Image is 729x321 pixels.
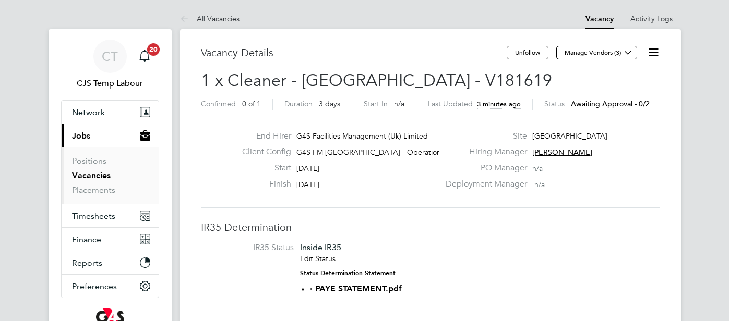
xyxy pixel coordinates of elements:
[394,99,404,108] span: n/a
[296,180,319,189] span: [DATE]
[102,50,118,63] span: CT
[72,170,111,180] a: Vacancies
[556,46,637,59] button: Manage Vendors (3)
[300,269,396,277] strong: Status Determination Statement
[201,70,552,91] span: 1 x Cleaner - [GEOGRAPHIC_DATA] - V181619
[234,146,291,157] label: Client Config
[61,77,159,90] span: CJS Temp Labour
[134,40,155,73] a: 20
[234,163,291,174] label: Start
[234,131,291,142] label: End Hirer
[242,99,261,108] span: 0 of 1
[72,211,115,221] span: Timesheets
[234,179,291,190] label: Finish
[544,99,565,108] label: Status
[439,179,527,190] label: Deployment Manager
[532,147,592,157] span: [PERSON_NAME]
[532,164,543,173] span: n/a
[585,15,614,23] a: Vacancy
[296,147,446,157] span: G4S FM [GEOGRAPHIC_DATA] - Operational
[72,131,90,141] span: Jobs
[72,234,101,244] span: Finance
[439,163,527,174] label: PO Manager
[180,14,240,23] a: All Vacancies
[315,283,402,293] a: PAYE STATEMENT.pdf
[364,99,388,108] label: Start In
[428,99,473,108] label: Last Updated
[532,131,607,141] span: [GEOGRAPHIC_DATA]
[296,131,428,141] span: G4S Facilities Management (Uk) Limited
[201,220,660,234] h3: IR35 Determination
[62,101,159,124] button: Network
[300,254,336,263] a: Edit Status
[62,204,159,227] button: Timesheets
[201,46,507,59] h3: Vacancy Details
[62,275,159,298] button: Preferences
[439,146,527,157] label: Hiring Manager
[211,242,294,253] label: IR35 Status
[296,164,319,173] span: [DATE]
[72,281,117,291] span: Preferences
[62,228,159,251] button: Finance
[630,14,673,23] a: Activity Logs
[319,99,340,108] span: 3 days
[62,147,159,204] div: Jobs
[72,258,102,268] span: Reports
[534,180,545,189] span: n/a
[72,156,106,166] a: Positions
[72,185,115,195] a: Placements
[201,99,236,108] label: Confirmed
[477,100,521,108] span: 3 minutes ago
[300,242,341,252] span: Inside IR35
[507,46,548,59] button: Unfollow
[147,43,160,56] span: 20
[61,40,159,90] a: CTCJS Temp Labour
[284,99,313,108] label: Duration
[439,131,527,142] label: Site
[571,99,650,108] span: Awaiting approval - 0/2
[62,251,159,274] button: Reports
[72,107,105,117] span: Network
[62,124,159,147] button: Jobs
